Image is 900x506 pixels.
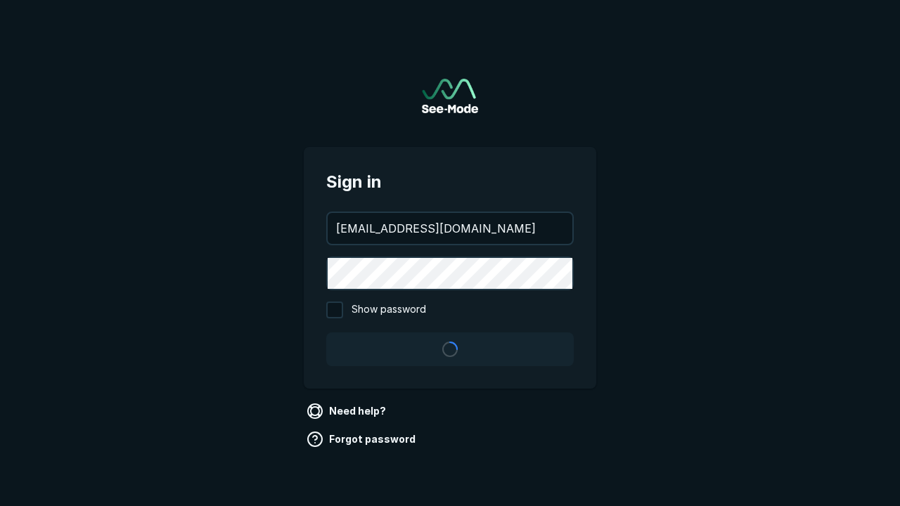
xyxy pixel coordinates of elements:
span: Sign in [326,169,574,195]
span: Show password [352,301,426,318]
img: See-Mode Logo [422,79,478,113]
input: your@email.com [328,213,572,244]
a: Forgot password [304,428,421,450]
a: Go to sign in [422,79,478,113]
a: Need help? [304,400,392,422]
